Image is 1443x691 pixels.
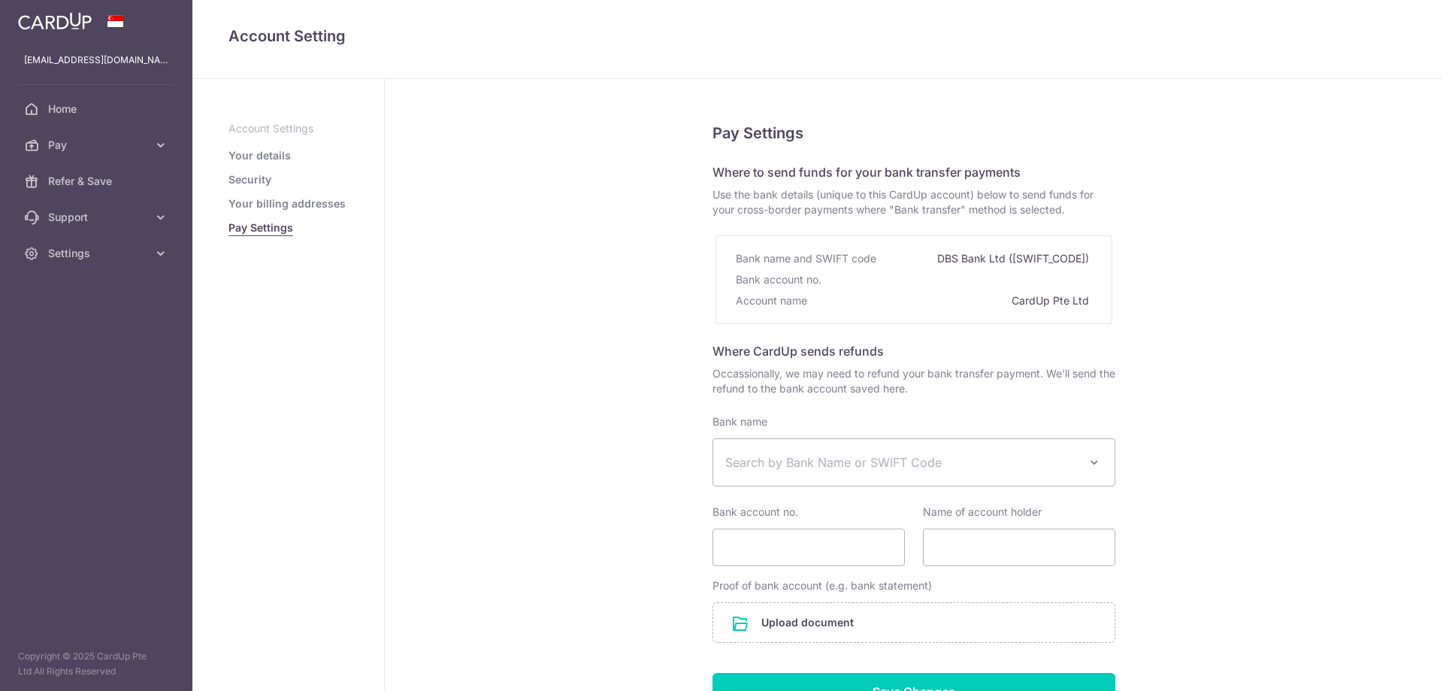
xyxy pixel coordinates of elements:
span: Where to send funds for your bank transfer payments [712,165,1021,180]
a: Pay Settings [228,220,293,235]
div: Bank account no. [736,269,824,290]
span: translation missing: en.refund_bank_accounts.show.title.account_setting [228,27,346,45]
img: CardUp [18,12,92,30]
span: Where CardUp sends refunds [712,344,884,359]
a: Security [228,172,271,187]
label: Bank account no. [712,505,798,520]
div: Account name [736,290,810,311]
span: Support [48,210,147,225]
span: Occassionally, we may need to refund your bank transfer payment. We’ll send the refund to the ban... [712,366,1115,396]
label: Name of account holder [923,505,1042,520]
label: Proof of bank account (e.g. bank statement) [712,578,932,593]
span: Pay [48,138,147,153]
a: Your billing addresses [228,196,346,211]
a: Your details [228,148,291,163]
span: Search by Bank Name or SWIFT Code [725,453,1078,471]
span: Use the bank details (unique to this CardUp account) below to send funds for your cross-border pa... [712,187,1115,217]
div: Bank name and SWIFT code [736,248,879,269]
span: Refer & Save [48,174,147,189]
h5: Pay Settings [712,121,1115,145]
div: CardUp Pte Ltd [1012,290,1092,311]
div: DBS Bank Ltd ([SWIFT_CODE]) [937,248,1092,269]
span: Home [48,102,147,117]
label: Bank name [712,414,767,429]
iframe: Opens a widget where you can find more information [1347,646,1428,683]
p: [EMAIL_ADDRESS][DOMAIN_NAME] [24,53,168,68]
p: Account Settings [228,121,348,136]
div: Upload document [712,602,1115,643]
span: Settings [48,246,147,261]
